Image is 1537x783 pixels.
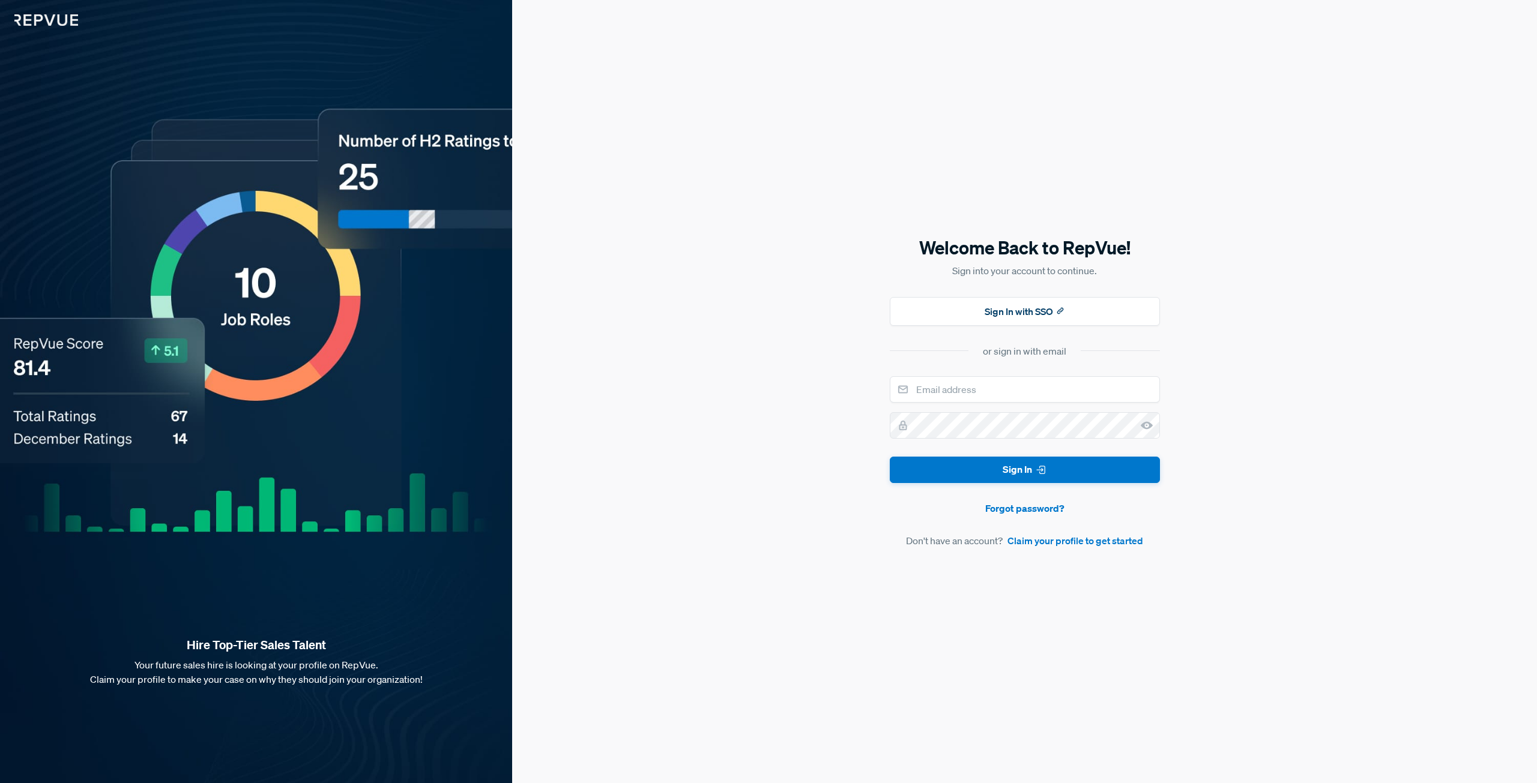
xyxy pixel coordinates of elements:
[19,637,493,653] strong: Hire Top-Tier Sales Talent
[890,235,1160,260] h5: Welcome Back to RepVue!
[890,533,1160,548] article: Don't have an account?
[983,344,1066,358] div: or sign in with email
[19,658,493,686] p: Your future sales hire is looking at your profile on RepVue. Claim your profile to make your case...
[1007,533,1143,548] a: Claim your profile to get started
[890,297,1160,326] button: Sign In with SSO
[890,376,1160,403] input: Email address
[890,457,1160,484] button: Sign In
[890,501,1160,515] a: Forgot password?
[890,263,1160,278] p: Sign into your account to continue.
